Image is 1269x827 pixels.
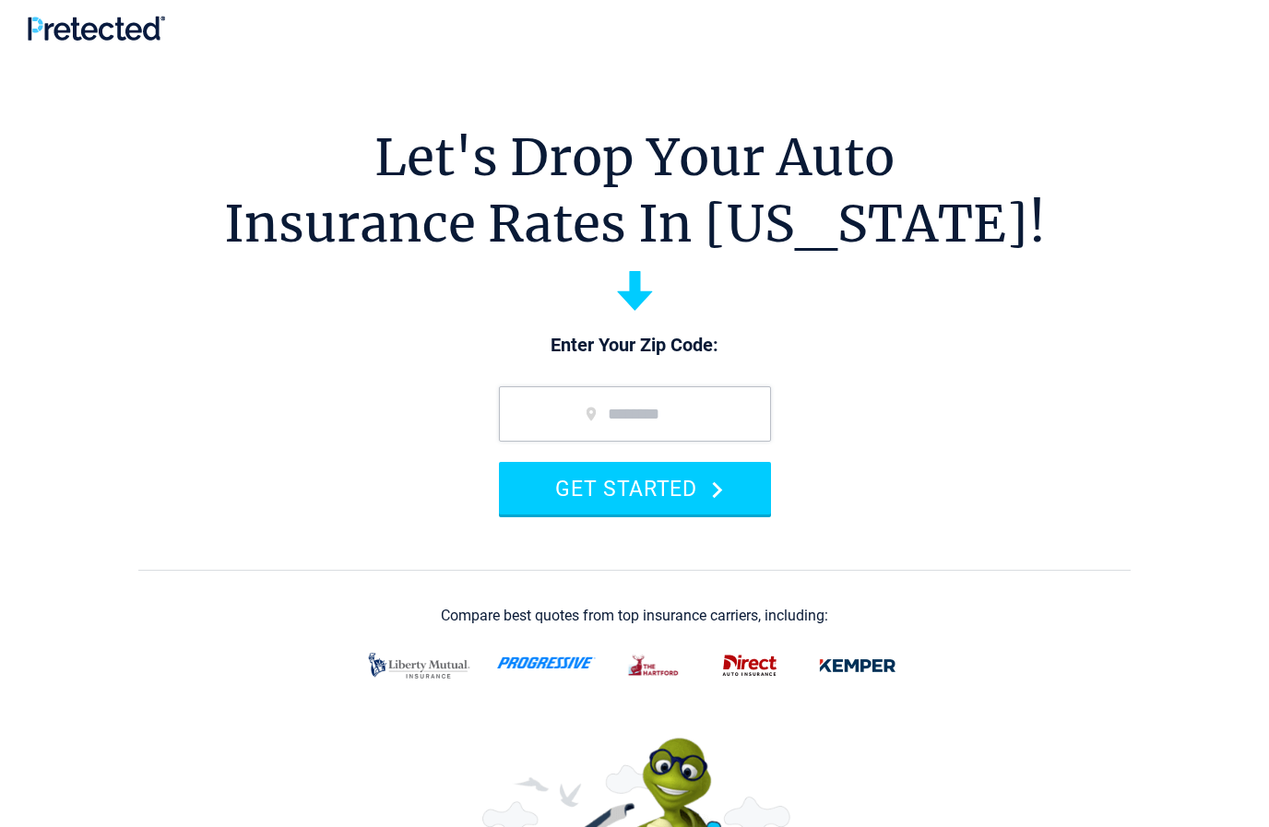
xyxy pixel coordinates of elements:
[618,646,691,685] img: thehartford
[713,646,787,685] img: direct
[441,608,828,624] div: Compare best quotes from top insurance carriers, including:
[499,462,771,514] button: GET STARTED
[499,386,771,442] input: zip code
[497,656,596,669] img: progressive
[28,16,165,41] img: Pretected Logo
[363,644,475,688] img: liberty
[480,333,789,359] p: Enter Your Zip Code:
[224,124,1046,257] h1: Let's Drop Your Auto Insurance Rates In [US_STATE]!
[809,646,907,685] img: kemper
